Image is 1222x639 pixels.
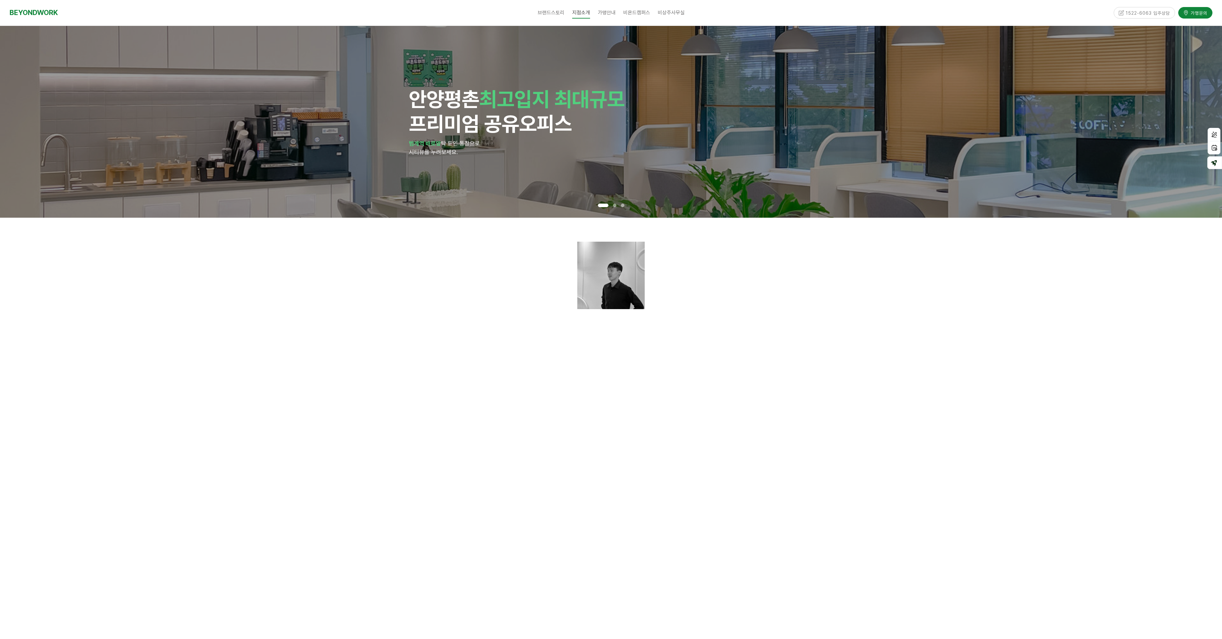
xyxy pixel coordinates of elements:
[479,87,625,111] span: 최고입지 최대규모
[409,87,625,136] span: 안양 프리미엄 공유오피스
[1189,10,1207,16] span: 가맹문의
[441,140,480,147] span: 탁 트인 통창으로
[534,5,568,21] a: 브랜드스토리
[10,7,58,19] a: BEYONDWORK
[658,10,685,16] span: 비상주사무실
[538,10,565,16] span: 브랜드스토리
[594,5,619,21] a: 가맹안내
[572,7,590,19] span: 지점소개
[623,10,650,16] span: 비욘드캠퍼스
[1178,7,1212,18] a: 가맹문의
[409,140,441,147] strong: 범계역 바로앞
[409,149,458,155] span: 시티뷰를 누려보세요.
[654,5,688,21] a: 비상주사무실
[568,5,594,21] a: 지점소개
[598,10,616,16] span: 가맹안내
[444,87,479,111] span: 평촌
[619,5,654,21] a: 비욘드캠퍼스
